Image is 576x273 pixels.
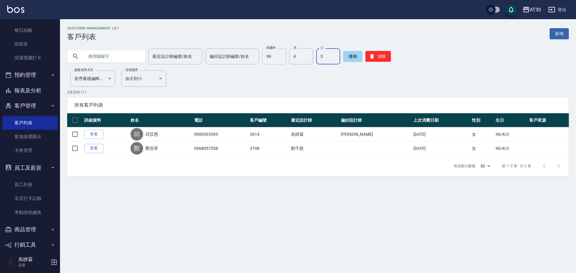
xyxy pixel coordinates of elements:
div: 鄭 [130,142,143,155]
button: 客戶管理 [2,98,58,114]
td: 劉千慈 [289,141,339,156]
td: 96/4/3 [494,127,528,141]
a: 全店打卡記錄 [2,191,58,205]
div: 由大到小 [121,70,166,87]
label: 呈現順序 [125,68,138,72]
a: 新增 [550,28,569,39]
a: 考勤排班總表 [2,206,58,219]
td: 3798 [248,141,289,156]
button: AT30 [520,4,543,16]
th: 詳細資料 [83,113,129,127]
p: 第 1–2 筆 共 2 筆 [502,163,531,169]
h2: Customer Management List [67,26,119,30]
button: 登出 [546,4,569,15]
td: [DATE] [412,127,470,141]
button: save [505,4,517,16]
a: 查看 [84,130,103,139]
label: 日 [320,46,323,50]
a: 排班表 [2,37,58,51]
a: 每日結帳 [2,23,58,37]
a: 客資篩選匯出 [2,130,58,144]
img: Logo [7,5,24,13]
th: 上次消費日期 [412,113,470,127]
td: 0968057558 [193,141,248,156]
img: Person [5,256,17,268]
td: [DATE] [412,141,470,156]
td: 3614 [248,127,289,141]
td: 0900393595 [193,127,248,141]
button: 報表及分析 [2,83,58,98]
label: 顧客排序方式 [74,68,93,72]
a: 卡券管理 [2,144,58,157]
button: 商品管理 [2,222,58,237]
div: AT30 [530,6,541,13]
th: 最近設計師 [289,113,339,127]
button: 清除 [365,51,391,62]
div: 依序最後編輯時間 [70,70,115,87]
th: 客戶編號 [248,113,289,127]
p: 2 筆資料, 1 / 1 [67,90,569,95]
a: 現場電腦打卡 [2,51,58,65]
p: 店長 [18,263,49,268]
div: 邱 [130,128,143,141]
h3: 客戶列表 [67,33,119,41]
td: 女 [470,127,494,141]
th: 電話 [193,113,248,127]
button: 預約管理 [2,67,58,83]
div: 50 [478,158,492,174]
p: 每頁顯示數量 [454,163,475,169]
th: 生日 [494,113,528,127]
label: 月 [293,46,296,50]
a: 客戶列表 [2,116,58,130]
a: 員工列表 [2,178,58,191]
span: 所有客戶列表 [74,102,562,108]
button: 員工及薪資 [2,160,58,176]
th: 客戶來源 [528,113,569,127]
td: [PERSON_NAME] [339,127,412,141]
button: 搜尋 [343,51,362,62]
td: 女 [470,141,494,156]
a: 查看 [84,144,103,153]
th: 姓名 [129,113,193,127]
label: 民國年 [266,46,276,50]
a: 鄭宜莘 [145,145,158,151]
h5: 吳靜霖 [18,257,49,263]
th: 偏好設計師 [339,113,412,127]
input: 搜尋關鍵字 [84,48,140,64]
td: 吳靜霖 [289,127,339,141]
th: 性別 [470,113,494,127]
button: 行銷工具 [2,237,58,253]
td: 96/4/3 [494,141,528,156]
a: 邱苡恩 [145,131,158,137]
